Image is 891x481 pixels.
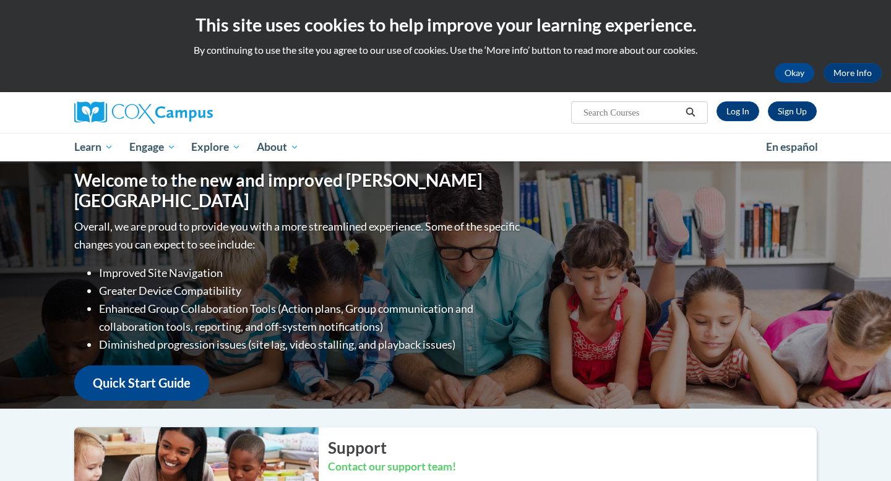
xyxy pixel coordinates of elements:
a: En español [758,134,826,160]
a: Cox Campus [74,101,309,124]
h3: Contact our support team! [328,459,817,475]
p: By continuing to use the site you agree to our use of cookies. Use the ‘More info’ button to read... [9,43,882,57]
li: Diminished progression issues (site lag, video stalling, and playback issues) [99,336,523,354]
span: En español [766,140,818,153]
a: Log In [717,101,759,121]
a: Quick Start Guide [74,365,209,401]
img: Cox Campus [74,101,213,124]
p: Overall, we are proud to provide you with a more streamlined experience. Some of the specific cha... [74,218,523,253]
a: Engage [121,133,184,161]
li: Improved Site Navigation [99,264,523,282]
li: Greater Device Compatibility [99,282,523,300]
a: Register [768,101,817,121]
a: More Info [824,63,882,83]
h1: Welcome to the new and improved [PERSON_NAME][GEOGRAPHIC_DATA] [74,170,523,211]
input: Search Courses [582,105,681,120]
h2: This site uses cookies to help improve your learning experience. [9,12,882,37]
a: Learn [66,133,121,161]
button: Okay [775,63,814,83]
span: Engage [129,140,176,155]
h2: Support [328,436,817,459]
button: Search [681,105,700,120]
li: Enhanced Group Collaboration Tools (Action plans, Group communication and collaboration tools, re... [99,300,523,336]
a: Explore [183,133,249,161]
span: Learn [74,140,113,155]
span: About [257,140,299,155]
a: About [249,133,307,161]
div: Main menu [56,133,835,161]
span: Explore [191,140,241,155]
